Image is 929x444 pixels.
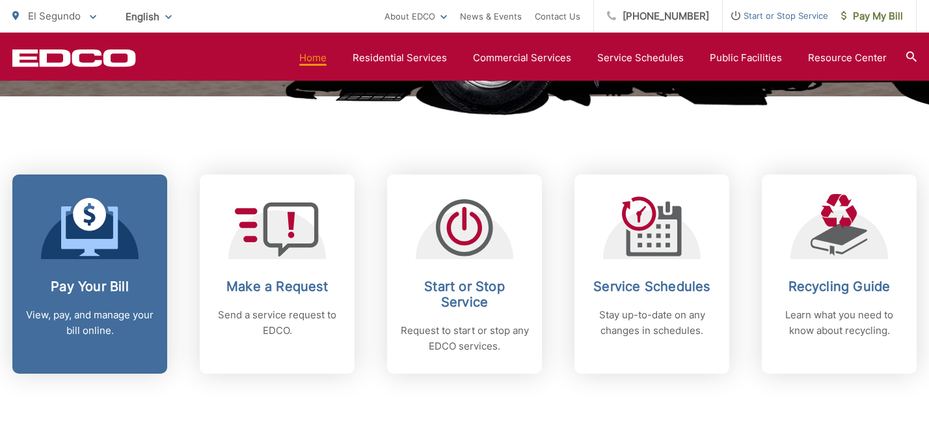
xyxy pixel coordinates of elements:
p: View, pay, and manage your bill online. [25,307,154,339]
h2: Make a Request [213,279,342,294]
span: English [116,5,182,28]
span: Pay My Bill [841,8,903,24]
a: Resource Center [808,50,887,66]
a: Make a Request Send a service request to EDCO. [200,174,355,374]
a: About EDCO [384,8,447,24]
a: EDCD logo. Return to the homepage. [12,49,136,67]
a: Contact Us [535,8,580,24]
a: Service Schedules [597,50,684,66]
a: News & Events [460,8,522,24]
p: Request to start or stop any EDCO services. [400,323,529,354]
p: Stay up-to-date on any changes in schedules. [587,307,716,339]
a: Home [299,50,327,66]
a: Service Schedules Stay up-to-date on any changes in schedules. [574,174,729,374]
h2: Pay Your Bill [25,279,154,294]
a: Public Facilities [710,50,782,66]
h2: Start or Stop Service [400,279,529,310]
h2: Service Schedules [587,279,716,294]
p: Send a service request to EDCO. [213,307,342,339]
a: Residential Services [353,50,447,66]
a: Pay Your Bill View, pay, and manage your bill online. [12,174,167,374]
a: Commercial Services [473,50,571,66]
span: El Segundo [28,10,81,22]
